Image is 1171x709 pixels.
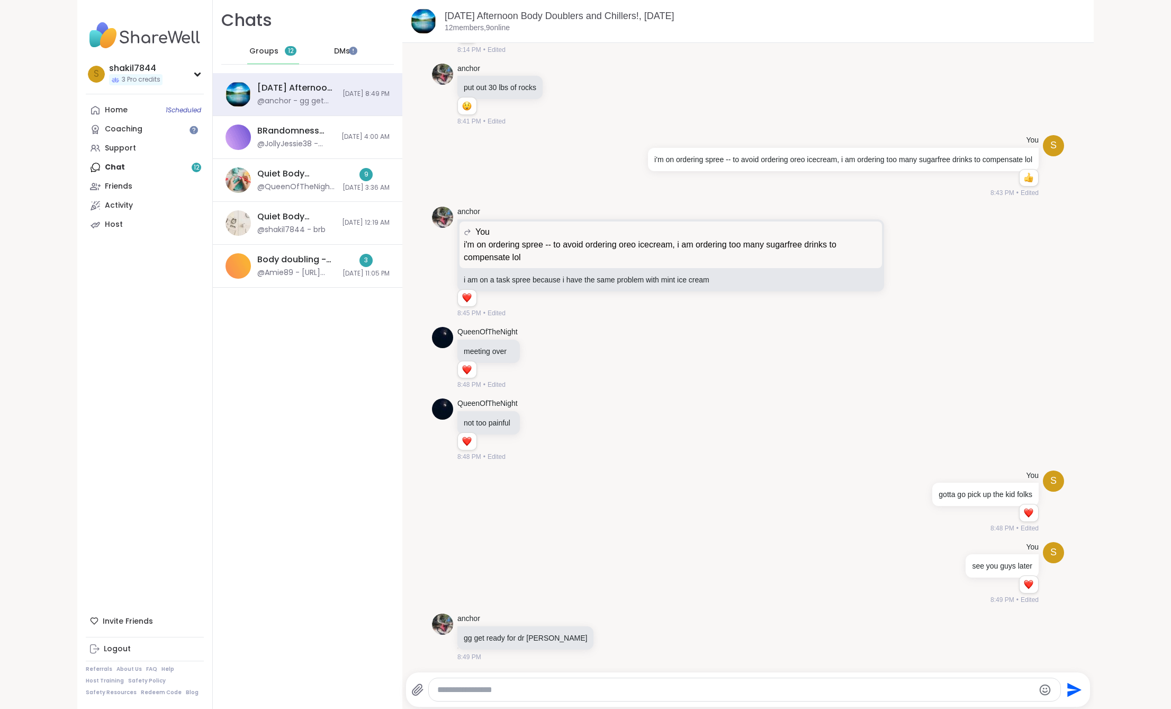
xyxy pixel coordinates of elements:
[86,101,204,120] a: Home1Scheduled
[990,595,1014,605] span: 8:49 PM
[483,117,485,126] span: •
[461,102,472,110] button: Reactions: wow
[257,182,336,192] div: @QueenOfTheNight - I dropped a bunch of old clothes off at [GEOGRAPHIC_DATA]!
[1050,545,1057,560] span: s
[86,611,204,631] div: Invite Friends
[1016,595,1019,605] span: •
[458,361,476,378] div: Reaction list
[488,452,506,462] span: Edited
[1016,188,1019,198] span: •
[461,366,472,374] button: Reactions: love
[146,666,157,673] a: FAQ
[939,489,1032,500] p: gotta go pick up the kid folks
[457,614,480,624] a: anchor
[1061,678,1085,702] button: Send
[105,105,128,116] div: Home
[141,689,182,696] a: Redeem Code
[226,210,251,236] img: Quiet Body Doubling For Productivity - Monday, Oct 06
[488,45,506,55] span: Edited
[359,254,373,267] div: 3
[457,380,481,389] span: 8:48 PM
[437,685,1034,695] textarea: Type your message
[105,200,133,211] div: Activity
[226,253,251,279] img: Body doubling - admin, Oct 06
[343,90,390,99] span: [DATE] 8:49 PM
[457,452,481,462] span: 8:48 PM
[226,167,251,193] img: Quiet Body Doubling- Productivity/Creativity , Oct 06
[86,677,124,685] a: Host Training
[105,219,123,230] div: Host
[1050,138,1057,153] span: s
[483,452,485,462] span: •
[86,196,204,215] a: Activity
[86,17,204,54] img: ShareWell Nav Logo
[464,274,878,285] p: i am on a task spree because i have the same problem with mint ice cream
[105,181,132,192] div: Friends
[1023,174,1034,182] button: Reactions: like
[411,8,436,34] img: Tuesday Afternoon Body Doublers and Chillers!, Oct 07
[475,226,490,238] span: You
[457,327,518,338] a: QueenOfTheNight
[432,64,453,85] img: https://sharewell-space-live.sfo3.digitaloceanspaces.com/user-generated/bd698b57-9748-437a-a102-e...
[1050,474,1057,488] span: s
[990,188,1014,198] span: 8:43 PM
[86,666,112,673] a: Referrals
[94,67,99,81] span: s
[464,418,514,428] p: not too painful
[457,207,480,217] a: anchor
[483,45,485,55] span: •
[488,117,506,126] span: Edited
[86,177,204,196] a: Friends
[105,124,142,135] div: Coaching
[109,63,163,74] div: shakil7844
[488,308,506,318] span: Edited
[445,23,510,33] p: 12 members, 9 online
[349,47,357,55] iframe: Spotlight
[461,437,472,446] button: Reactions: love
[1020,170,1038,187] div: Reaction list
[161,666,174,673] a: Help
[257,139,335,149] div: @JollyJessie38 - [URL][DOMAIN_NAME]
[257,96,336,107] div: @anchor - gg get ready for dr [PERSON_NAME]
[445,11,674,21] a: [DATE] Afternoon Body Doublers and Chillers!, [DATE]
[104,644,131,654] div: Logout
[458,290,476,307] div: Reaction list
[654,154,1032,165] p: i'm on ordering spree -- to avoid ordering oreo icecream, i am ordering too many sugarfree drinks...
[257,268,336,278] div: @Amie89 - [URL][DOMAIN_NAME]
[334,46,350,57] span: DMs
[1021,524,1039,533] span: Edited
[343,183,390,192] span: [DATE] 3:36 AM
[166,106,201,114] span: 1 Scheduled
[257,82,336,94] div: [DATE] Afternoon Body Doublers and Chillers!, [DATE]
[457,308,481,318] span: 8:45 PM
[1021,595,1039,605] span: Edited
[458,433,476,450] div: Reaction list
[257,168,336,180] div: Quiet Body Doubling- Productivity/Creativity , [DATE]
[457,117,481,126] span: 8:41 PM
[128,677,166,685] a: Safety Policy
[432,398,453,420] img: https://sharewell-space-live.sfo3.digitaloceanspaces.com/user-generated/d7277878-0de6-43a2-a937-4...
[457,652,481,662] span: 8:49 PM
[343,269,390,278] span: [DATE] 11:05 PM
[464,633,587,643] p: gg get ready for dr [PERSON_NAME]
[990,524,1014,533] span: 8:48 PM
[226,125,251,150] img: BRandomness Unstable Connection Open Forum, Oct 06
[1020,576,1038,593] div: Reaction list
[249,46,278,57] span: Groups
[432,207,453,228] img: https://sharewell-space-live.sfo3.digitaloceanspaces.com/user-generated/bd698b57-9748-437a-a102-e...
[1020,504,1038,521] div: Reaction list
[1039,684,1051,696] button: Emoji picker
[359,168,373,181] div: 9
[186,689,199,696] a: Blog
[1026,542,1039,553] h4: You
[461,294,472,303] button: Reactions: love
[1026,135,1039,146] h4: You
[464,346,514,357] p: meeting over
[288,47,294,56] span: 12
[122,75,160,84] span: 3 Pro credits
[464,238,878,264] p: i'm on ordering spree -- to avoid ordering oreo icecream, i am ordering too many sugarfree drinks...
[1023,580,1034,589] button: Reactions: love
[483,380,485,389] span: •
[464,82,536,93] p: put out 30 lbs of rocks
[483,308,485,318] span: •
